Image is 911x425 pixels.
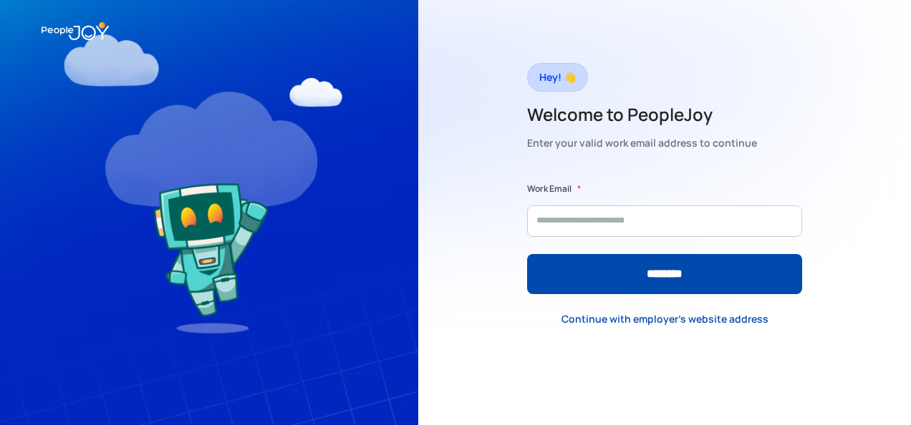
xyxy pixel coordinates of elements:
[550,305,780,334] a: Continue with employer's website address
[527,182,802,294] form: Form
[527,103,757,126] h2: Welcome to PeopleJoy
[527,182,572,196] label: Work Email
[527,133,757,153] div: Enter your valid work email address to continue
[539,67,576,87] div: Hey! 👋
[561,312,768,326] div: Continue with employer's website address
